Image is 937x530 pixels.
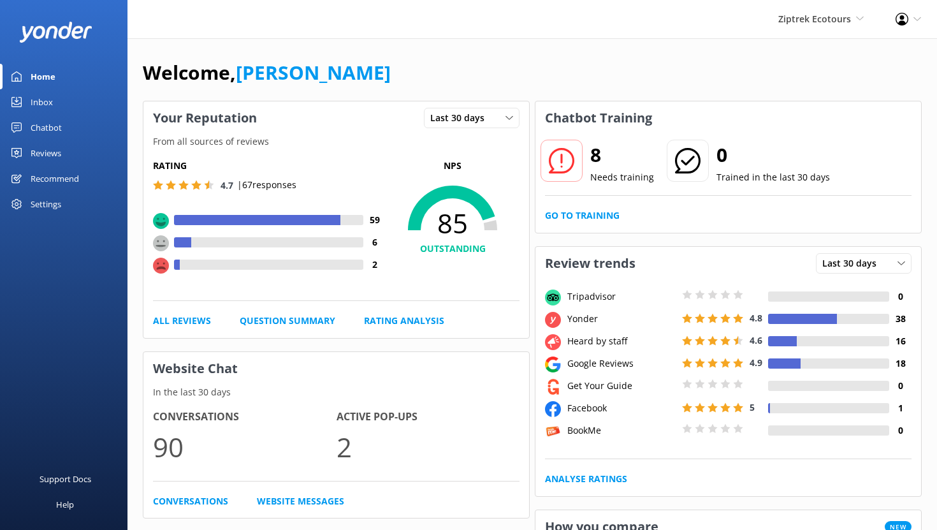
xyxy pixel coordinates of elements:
[545,472,627,486] a: Analyse Ratings
[822,256,884,270] span: Last 30 days
[236,59,391,85] a: [PERSON_NAME]
[535,247,645,280] h3: Review trends
[386,159,519,173] p: NPS
[363,235,386,249] h4: 6
[716,140,830,170] h2: 0
[750,401,755,413] span: 5
[337,425,520,468] p: 2
[337,409,520,425] h4: Active Pop-ups
[56,492,74,517] div: Help
[889,312,912,326] h4: 38
[363,258,386,272] h4: 2
[564,401,679,415] div: Facebook
[716,170,830,184] p: Trained in the last 30 days
[889,290,912,304] h4: 0
[535,101,662,135] h3: Chatbot Training
[750,357,762,369] span: 4.9
[31,166,79,191] div: Recommend
[257,494,344,508] a: Website Messages
[31,191,61,217] div: Settings
[590,170,654,184] p: Needs training
[31,115,62,140] div: Chatbot
[750,312,762,324] span: 4.8
[750,334,762,346] span: 4.6
[221,179,233,191] span: 4.7
[31,89,53,115] div: Inbox
[889,423,912,438] h4: 0
[430,111,492,125] span: Last 30 days
[40,466,91,492] div: Support Docs
[143,57,391,88] h1: Welcome,
[363,213,386,227] h4: 59
[564,290,679,304] div: Tripadvisor
[153,314,211,328] a: All Reviews
[590,140,654,170] h2: 8
[153,159,386,173] h5: Rating
[889,379,912,393] h4: 0
[778,13,851,25] span: Ziptrek Ecotours
[237,178,296,192] p: | 67 responses
[240,314,335,328] a: Question Summary
[143,385,529,399] p: In the last 30 days
[143,101,266,135] h3: Your Reputation
[153,494,228,508] a: Conversations
[889,401,912,415] h4: 1
[31,140,61,166] div: Reviews
[564,334,679,348] div: Heard by staff
[19,22,92,43] img: yonder-white-logo.png
[564,379,679,393] div: Get Your Guide
[545,209,620,223] a: Go to Training
[386,207,519,239] span: 85
[143,135,529,149] p: From all sources of reviews
[889,334,912,348] h4: 16
[153,425,337,468] p: 90
[153,409,337,425] h4: Conversations
[31,64,55,89] div: Home
[564,357,679,371] div: Google Reviews
[889,357,912,371] h4: 18
[564,423,679,438] div: BookMe
[364,314,444,328] a: Rating Analysis
[386,242,519,256] h4: OUTSTANDING
[564,312,679,326] div: Yonder
[143,352,529,385] h3: Website Chat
